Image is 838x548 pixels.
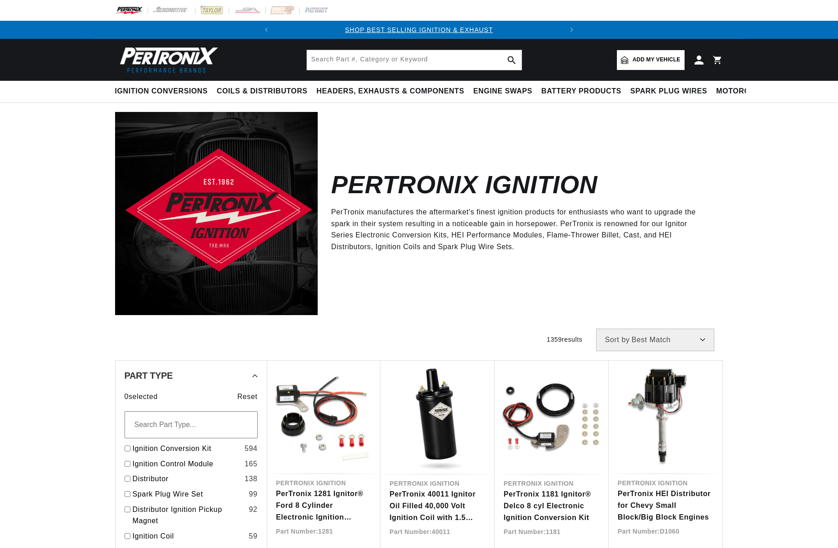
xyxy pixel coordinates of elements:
div: 1 of 2 [275,25,562,35]
span: Headers, Exhausts & Components [316,87,464,96]
a: PerTronix 40011 Ignitor Oil Filled 40,000 Volt Ignition Coil with 1.5 Ohms Resistance in Black [389,488,486,523]
summary: Motorcycle [712,81,774,102]
button: Translation missing: en.sections.announcements.next_announcement [563,21,581,39]
span: Reset [237,391,258,403]
a: Ignition Control Module [133,458,241,470]
p: PerTronix manufactures the aftermarket's finest ignition products for enthusiasts who want to upg... [331,206,710,252]
a: Ignition Coil [133,530,245,542]
a: PerTronix 1181 Ignitor® Delco 8 cyl Electronic Ignition Conversion Kit [504,488,600,523]
span: Sort by [605,336,630,344]
summary: Engine Swaps [469,81,537,102]
summary: Headers, Exhausts & Components [312,81,468,102]
div: 92 [249,504,257,515]
span: Coils & Distributors [217,87,307,96]
a: Spark Plug Wire Set [133,488,245,500]
span: Add my vehicle [633,56,681,64]
div: 594 [245,443,258,455]
summary: Battery Products [537,81,626,102]
div: 138 [245,473,258,485]
summary: Spark Plug Wires [626,81,712,102]
div: 59 [249,530,257,542]
summary: Coils & Distributors [212,81,312,102]
a: PerTronix 1281 Ignitor® Ford 8 Cylinder Electronic Ignition Conversion Kit [276,488,372,523]
a: Distributor Ignition Pickup Magnet [133,504,245,527]
slideshow-component: Translation missing: en.sections.announcements.announcement_bar [93,21,746,39]
span: 0 selected [125,391,158,403]
button: search button [502,50,522,70]
span: Spark Plug Wires [630,87,707,96]
span: Motorcycle [716,87,770,96]
a: Ignition Conversion Kit [133,443,241,455]
input: Search Part Type... [125,411,258,438]
span: Battery Products [542,87,621,96]
span: Part Type [125,371,173,380]
a: SHOP BEST SELLING IGNITION & EXHAUST [345,26,493,33]
select: Sort by [596,329,714,351]
a: Distributor [133,473,241,485]
button: Translation missing: en.sections.announcements.previous_announcement [257,21,275,39]
div: Announcement [275,25,562,35]
span: Ignition Conversions [115,87,208,96]
span: Engine Swaps [473,87,532,96]
summary: Ignition Conversions [115,81,213,102]
a: PerTronix HEI Distributor for Chevy Small Block/Big Block Engines [618,488,713,523]
input: Search Part #, Category or Keyword [307,50,522,70]
div: 165 [245,458,258,470]
div: 99 [249,488,257,500]
img: Pertronix [115,44,219,75]
h2: Pertronix Ignition [331,174,597,195]
img: Pertronix Ignition [115,112,318,315]
span: 1359 results [547,336,583,343]
a: Add my vehicle [617,50,685,70]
